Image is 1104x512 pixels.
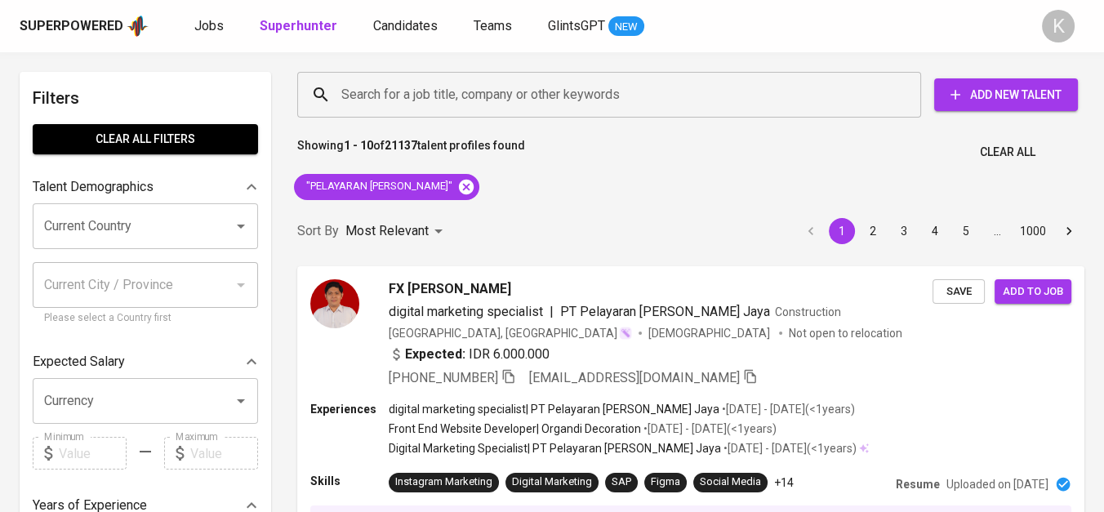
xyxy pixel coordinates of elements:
span: [PHONE_NUMBER] [389,370,498,385]
span: Candidates [373,18,438,33]
div: SAP [612,474,631,490]
img: app logo [127,14,149,38]
p: Not open to relocation [789,325,902,341]
span: | [550,302,554,322]
div: [GEOGRAPHIC_DATA], [GEOGRAPHIC_DATA] [389,325,632,341]
span: NEW [608,19,644,35]
span: Construction [775,305,841,318]
input: Value [59,437,127,470]
p: Showing of talent profiles found [297,137,525,167]
button: page 1 [829,218,855,244]
b: 21137 [385,139,417,152]
nav: pagination navigation [795,218,1084,244]
p: Resume [896,476,940,492]
div: Digital Marketing [512,474,592,490]
h6: Filters [33,85,258,111]
span: Save [941,283,977,301]
span: Clear All filters [46,129,245,149]
p: Expected Salary [33,352,125,372]
button: Add New Talent [934,78,1078,111]
a: Superpoweredapp logo [20,14,149,38]
button: Open [229,390,252,412]
p: Please select a Country first [44,310,247,327]
span: Add New Talent [947,85,1065,105]
div: Instagram Marketing [395,474,492,490]
p: • [DATE] - [DATE] ( <1 years ) [641,421,777,437]
div: Superpowered [20,17,123,36]
p: Most Relevant [345,221,429,241]
button: Save [933,279,985,305]
div: … [984,223,1010,239]
span: Clear All [980,142,1035,163]
span: digital marketing specialist [389,304,543,319]
div: Expected Salary [33,345,258,378]
p: Experiences [310,401,389,417]
div: K [1042,10,1075,42]
span: [EMAIL_ADDRESS][DOMAIN_NAME] [529,370,740,385]
button: Go to page 5 [953,218,979,244]
button: Clear All filters [33,124,258,154]
button: Go to page 4 [922,218,948,244]
div: Most Relevant [345,216,448,247]
span: PT Pelayaran [PERSON_NAME] Jaya [560,304,770,319]
div: "PELAYARAN [PERSON_NAME]" [294,174,479,200]
button: Go to page 1000 [1015,218,1051,244]
button: Clear All [973,137,1042,167]
div: Talent Demographics [33,171,258,203]
img: 7707044e2c86f713e92665285c419aac.jpg [310,279,359,328]
a: Superhunter [260,16,341,37]
a: GlintsGPT NEW [548,16,644,37]
p: digital marketing specialist | PT Pelayaran [PERSON_NAME] Jaya [389,401,719,417]
a: Candidates [373,16,441,37]
a: Teams [474,16,515,37]
p: • [DATE] - [DATE] ( <1 years ) [719,401,855,417]
button: Add to job [995,279,1071,305]
button: Go to page 2 [860,218,886,244]
p: Digital Marketing Specialist | PT Pelayaran [PERSON_NAME] Jaya [389,440,721,456]
b: 1 - 10 [344,139,373,152]
span: [DEMOGRAPHIC_DATA] [648,325,772,341]
span: "PELAYARAN [PERSON_NAME]" [294,179,462,194]
p: Sort By [297,221,339,241]
p: Skills [310,473,389,489]
span: Jobs [194,18,224,33]
p: Talent Demographics [33,177,154,197]
span: FX [PERSON_NAME] [389,279,511,299]
button: Open [229,215,252,238]
span: GlintsGPT [548,18,605,33]
span: Add to job [1003,283,1063,301]
div: IDR 6.000.000 [389,345,550,364]
p: • [DATE] - [DATE] ( <1 years ) [721,440,857,456]
span: Teams [474,18,512,33]
img: magic_wand.svg [619,327,632,340]
p: Uploaded on [DATE] [946,476,1048,492]
input: Value [190,437,258,470]
div: Social Media [700,474,761,490]
p: +14 [774,474,794,491]
button: Go to next page [1056,218,1082,244]
div: Figma [651,474,680,490]
b: Expected: [405,345,465,364]
button: Go to page 3 [891,218,917,244]
a: Jobs [194,16,227,37]
p: Front End Website Developer | Organdi Decoration [389,421,641,437]
b: Superhunter [260,18,337,33]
